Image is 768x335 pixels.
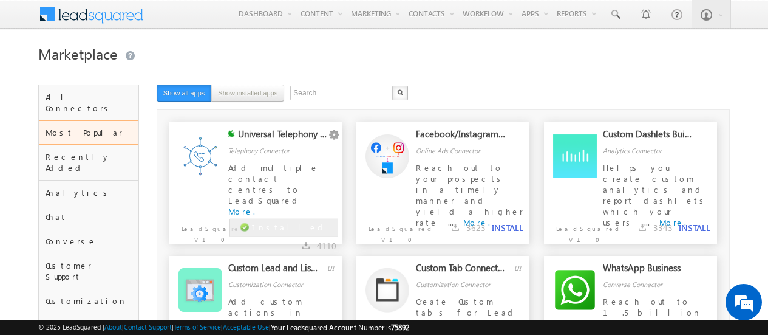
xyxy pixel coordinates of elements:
img: Search [397,89,403,95]
span: Your Leadsquared Account Number is [271,323,409,332]
div: Recently Added [39,145,138,180]
img: Alternate Logo [365,134,409,178]
div: All Connectors [39,85,138,120]
a: Terms of Service [174,323,221,331]
img: Alternate Logo [178,268,222,312]
div: Custom Tab Connector [416,262,505,279]
span: Add multiple contact centres to LeadSquared [228,162,319,205]
div: Custom Dashlets Builder [603,128,692,145]
span: Marketplace [38,44,118,63]
div: Facebook/Instagram Lead Ads [416,128,505,145]
span: Installed [252,222,327,232]
div: Custom Lead and List Actions [228,262,318,279]
span: 3343 [653,222,673,233]
span: Create Custom tabs for Lead Details page. [416,296,517,328]
p: LeadSquared V1.0 [356,217,426,245]
a: More. [228,206,255,216]
div: WhatsApp Business [603,262,692,279]
div: Customer Support [39,254,138,289]
span: © 2025 LeadSquared | | | | | [38,322,409,333]
img: downloads [302,242,310,249]
a: Contact Support [124,323,172,331]
img: checking status [228,130,235,137]
p: LeadSquared V1.0 [169,217,239,245]
button: INSTALL [492,223,523,233]
button: Show installed apps [211,85,284,102]
div: Customization [39,289,138,313]
span: 75892 [391,323,409,332]
span: Reach out to your prospects in a timely manner and yield a higher rate ... [416,162,523,227]
span: Helps you create custom analytics and report dashlets which your users ... [603,162,708,227]
p: LeadSquared V1.0 [544,217,614,245]
a: About [104,323,122,331]
span: 3623 [466,222,486,233]
img: Alternate Logo [365,268,409,312]
img: Alternate Logo [553,268,597,312]
div: Analytics [39,181,138,205]
a: Acceptable Use [223,323,269,331]
button: Show all apps [157,85,212,102]
img: downloads [639,224,646,231]
img: downloads [452,224,459,231]
div: Universal Telephony Connector [238,128,327,145]
div: Converse [39,229,138,254]
img: Alternate Logo [178,134,222,178]
button: INSTALL [679,223,710,233]
img: Alternate Logo [553,134,597,178]
span: 4110 [317,240,336,252]
div: Chat [39,205,138,229]
div: Most Popular [39,120,138,145]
